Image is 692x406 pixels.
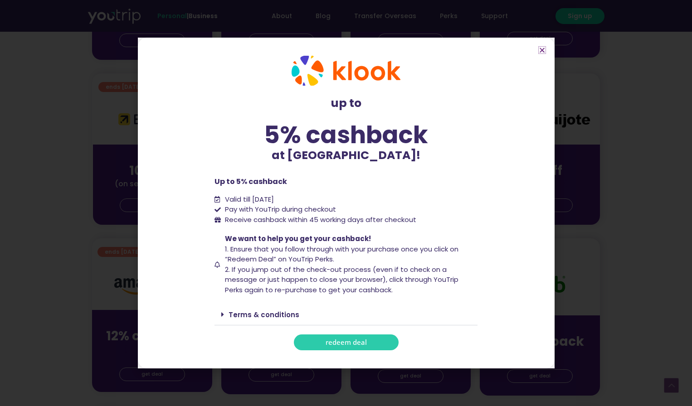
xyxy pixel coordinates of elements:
[214,304,478,325] div: Terms & conditions
[214,95,478,112] p: up to
[294,334,399,350] a: redeem deal
[225,265,458,295] span: 2. If you jump out of the check-out process (even if to check on a message or just happen to clos...
[225,234,371,243] span: We want to help you get your cashback!
[223,194,274,205] span: Valid till [DATE]
[225,244,458,264] span: 1. Ensure that you follow through with your purchase once you click on “Redeem Deal” on YouTrip P...
[214,147,478,164] p: at [GEOGRAPHIC_DATA]!
[214,176,478,187] p: Up to 5% cashback
[326,339,367,346] span: redeem deal
[539,47,546,53] a: Close
[223,204,336,215] span: Pay with YouTrip during checkout
[229,310,299,319] a: Terms & conditions
[223,215,416,225] span: Receive cashback within 45 working days after checkout
[214,123,478,147] div: 5% cashback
